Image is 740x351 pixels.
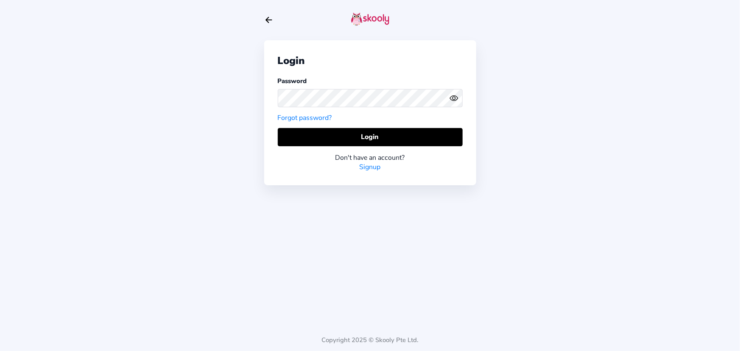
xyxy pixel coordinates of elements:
[450,94,462,103] button: eye outlineeye off outline
[278,54,463,67] div: Login
[450,94,458,103] ion-icon: eye outline
[278,77,307,85] label: Password
[360,162,381,172] a: Signup
[264,15,274,25] button: arrow back outline
[351,12,389,26] img: skooly-logo.png
[278,128,463,146] button: Login
[278,113,332,123] a: Forgot password?
[278,153,463,162] div: Don't have an account?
